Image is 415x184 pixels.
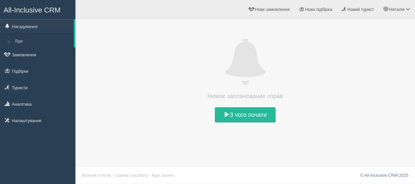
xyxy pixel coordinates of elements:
[115,173,148,178] a: Сканер паспорту
[215,107,276,122] a: З чого почати
[112,173,114,178] span: ·
[347,7,374,12] span: Новий турист
[255,7,290,12] span: Нове замовлення
[0,0,75,18] a: All-Inclusive CRM
[150,173,151,178] span: ·
[305,7,332,12] span: Нова підбірка
[152,173,174,178] a: Курс валют
[389,7,405,12] span: Наталія
[360,173,408,178] a: © All-Inclusive CRM 2025
[82,173,111,178] a: Візитки готелів
[196,92,295,101] h4: Немає запланованих справ
[12,36,74,47] a: Ліди
[4,6,61,14] span: All-Inclusive CRM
